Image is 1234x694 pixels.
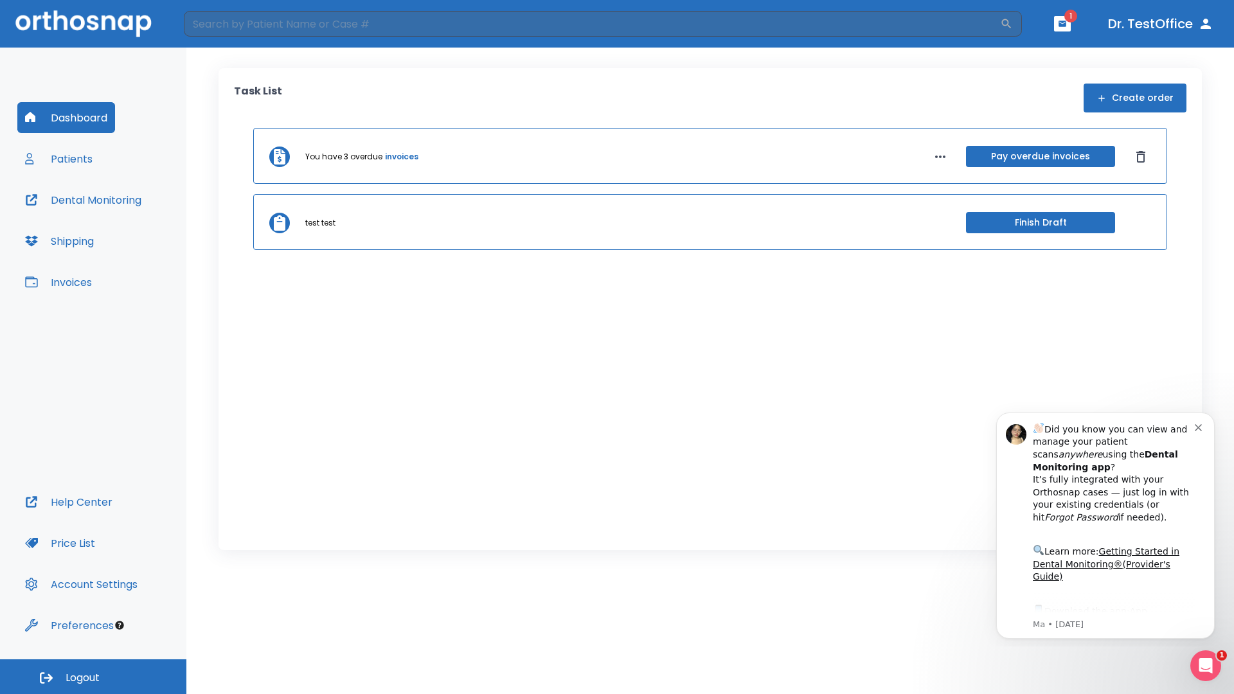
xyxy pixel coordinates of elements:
[56,218,218,229] p: Message from Ma, sent 8w ago
[234,84,282,112] p: Task List
[1217,650,1227,661] span: 1
[56,205,170,228] a: App Store
[15,10,152,37] img: Orthosnap
[17,143,100,174] button: Patients
[56,202,218,267] div: Download the app: | ​ Let us know if you need help getting started!
[1084,84,1186,112] button: Create order
[17,528,103,558] button: Price List
[66,671,100,685] span: Logout
[17,569,145,600] button: Account Settings
[17,610,121,641] button: Preferences
[966,146,1115,167] button: Pay overdue invoices
[17,226,102,256] button: Shipping
[305,151,382,163] p: You have 3 overdue
[17,267,100,298] button: Invoices
[966,212,1115,233] button: Finish Draft
[977,401,1234,646] iframe: Intercom notifications message
[17,486,120,517] button: Help Center
[218,20,228,30] button: Dismiss notification
[17,102,115,133] button: Dashboard
[1064,10,1077,22] span: 1
[184,11,1000,37] input: Search by Patient Name or Case #
[385,151,418,163] a: invoices
[1131,147,1151,167] button: Dismiss
[17,184,149,215] button: Dental Monitoring
[1190,650,1221,681] iframe: Intercom live chat
[305,217,335,229] p: test test
[1103,12,1219,35] button: Dr. TestOffice
[114,619,125,631] div: Tooltip anchor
